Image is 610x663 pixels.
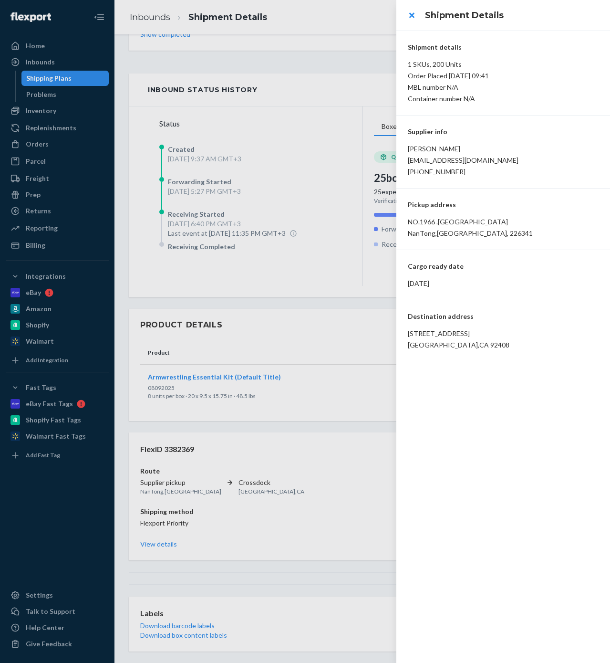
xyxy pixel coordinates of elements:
[408,200,599,210] p: Pickup address
[402,6,421,25] button: close
[408,229,599,238] p: NanTong , [GEOGRAPHIC_DATA] , 226341
[408,262,599,271] p: Cargo ready date
[408,312,599,321] p: Destination address
[408,217,599,227] p: NO.1966 .[GEOGRAPHIC_DATA]
[408,167,599,177] p: [PHONE_NUMBER]
[408,42,599,52] p: Shipment details
[408,71,599,81] p: Order Placed [DATE] 09:41
[408,83,599,92] p: MBL number N/A
[408,127,599,137] p: Supplier info
[408,156,599,165] p: [EMAIL_ADDRESS][DOMAIN_NAME]
[425,9,599,21] h1: Shipment Details
[408,340,599,350] p: [GEOGRAPHIC_DATA] , CA 92408
[408,144,599,154] p: [PERSON_NAME]
[408,279,599,288] p: [DATE]
[408,60,599,69] p: 1 SKUs, 200 Units
[408,94,599,104] p: Container number N/A
[408,329,599,338] p: [STREET_ADDRESS]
